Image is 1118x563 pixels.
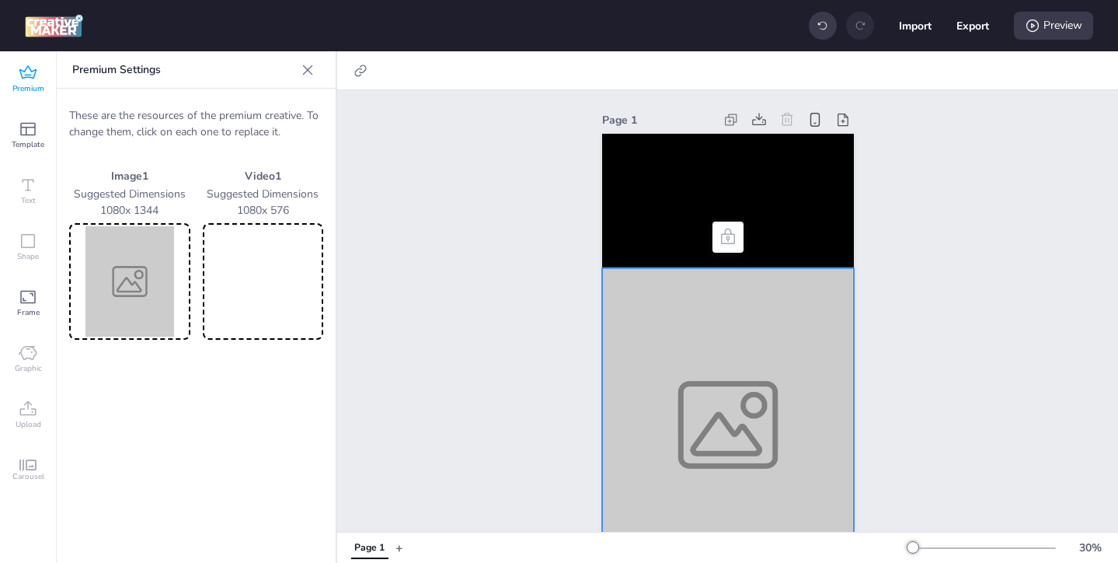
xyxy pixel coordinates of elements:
button: Export [956,9,989,42]
span: Frame [17,306,40,319]
div: Tabs [343,534,395,561]
p: Image 1 [69,168,190,184]
p: Video 1 [203,168,324,184]
span: Premium [12,82,44,95]
p: These are the resources of the premium creative. To change them, click on each one to replace it. [69,107,323,140]
span: Graphic [15,362,42,375]
p: Premium Settings [72,51,295,89]
div: 30 % [1071,540,1109,556]
span: Upload [16,418,41,431]
p: 1080 x 576 [203,202,324,219]
span: Carousel [12,470,44,483]
span: Text [21,194,36,207]
p: Suggested Dimensions [69,186,190,202]
span: Template [12,138,44,151]
img: logo Creative Maker [25,14,83,37]
span: Shape [17,250,39,263]
p: 1080 x 1344 [69,202,190,219]
div: Preview [1014,12,1093,40]
div: Page 1 [602,112,714,128]
button: + [395,534,403,561]
img: Preview [72,226,187,337]
button: Import [899,9,932,42]
p: Suggested Dimensions [203,186,324,202]
div: Page 1 [354,541,385,555]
